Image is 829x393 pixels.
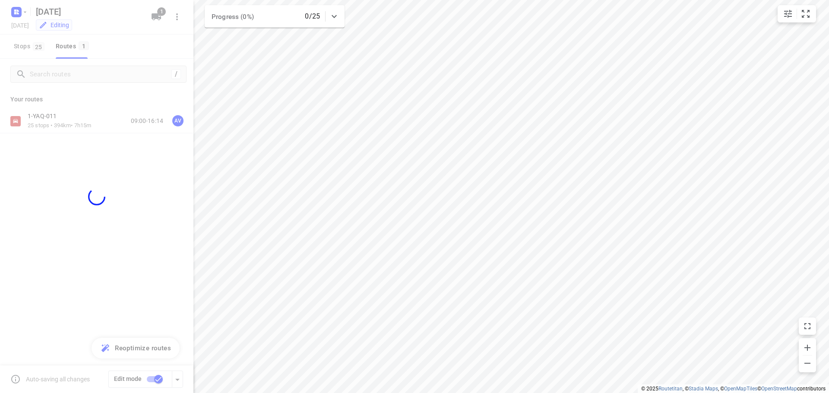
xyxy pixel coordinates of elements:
div: small contained button group [778,5,816,22]
div: Progress (0%)0/25 [205,5,345,28]
a: OpenMapTiles [724,386,757,392]
button: Fit zoom [797,5,814,22]
p: 0/25 [305,11,320,22]
a: Stadia Maps [689,386,718,392]
a: Routetitan [658,386,683,392]
button: Map settings [779,5,797,22]
span: Progress (0%) [212,13,254,21]
a: OpenStreetMap [761,386,797,392]
li: © 2025 , © , © © contributors [641,386,826,392]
